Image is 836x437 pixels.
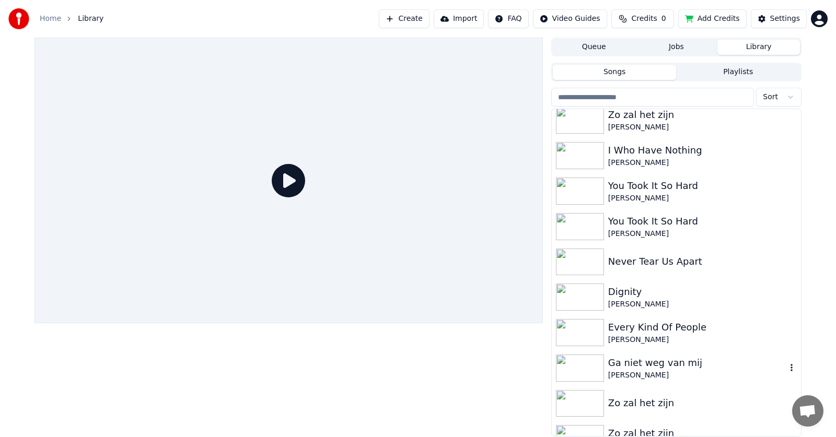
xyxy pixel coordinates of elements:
[8,8,29,29] img: youka
[608,108,797,122] div: Zo zal het zijn
[635,40,718,55] button: Jobs
[608,158,797,168] div: [PERSON_NAME]
[676,65,800,80] button: Playlists
[553,40,635,55] button: Queue
[608,370,786,381] div: [PERSON_NAME]
[608,143,797,158] div: I Who Have Nothing
[678,9,747,28] button: Add Credits
[717,40,800,55] button: Library
[553,65,677,80] button: Songs
[608,254,797,269] div: Never Tear Us Apart
[608,214,797,229] div: You Took It So Hard
[608,396,797,410] div: Zo zal het zijn
[631,14,657,24] span: Credits
[78,14,103,24] span: Library
[608,229,797,239] div: [PERSON_NAME]
[608,320,797,335] div: Every Kind Of People
[608,193,797,204] div: [PERSON_NAME]
[751,9,807,28] button: Settings
[40,14,103,24] nav: breadcrumb
[608,299,797,310] div: [PERSON_NAME]
[434,9,484,28] button: Import
[379,9,429,28] button: Create
[533,9,607,28] button: Video Guides
[661,14,666,24] span: 0
[608,335,797,345] div: [PERSON_NAME]
[608,285,797,299] div: Dignity
[763,92,778,102] span: Sort
[608,122,797,133] div: [PERSON_NAME]
[608,356,786,370] div: Ga niet weg van mij
[770,14,800,24] div: Settings
[40,14,61,24] a: Home
[488,9,528,28] button: FAQ
[792,395,823,427] div: Open de chat
[608,179,797,193] div: You Took It So Hard
[611,9,674,28] button: Credits0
